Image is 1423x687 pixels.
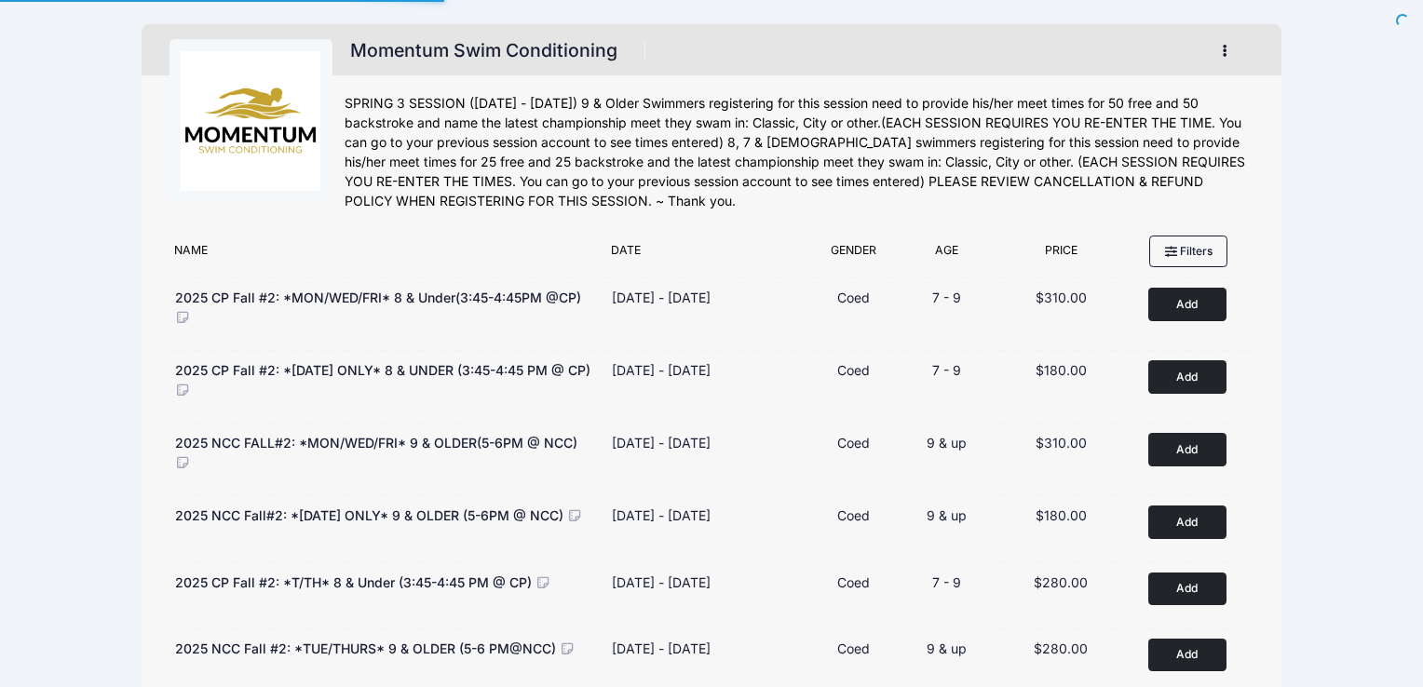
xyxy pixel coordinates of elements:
div: [DATE] - [DATE] [612,433,711,452]
div: SPRING 3 SESSION ([DATE] - [DATE]) 9 & Older Swimmers registering for this session need to provid... [345,94,1254,211]
div: Name [165,242,603,268]
div: [DATE] - [DATE] [612,505,711,525]
span: Coed [837,435,870,451]
button: Filters [1149,236,1227,267]
span: Coed [837,574,870,590]
div: Age [898,242,996,268]
span: $310.00 [1036,435,1087,451]
span: Coed [837,290,870,305]
div: [DATE] - [DATE] [612,572,711,592]
span: Coed [837,362,870,378]
span: 7 - 9 [932,290,961,305]
span: $180.00 [1036,362,1087,378]
button: Add [1148,572,1226,605]
span: 2025 CP Fall #2: *[DATE] ONLY* 8 & UNDER (3:45-4:45 PM @ CP) [175,362,590,378]
div: [DATE] - [DATE] [612,360,711,380]
span: 9 & up [927,640,967,656]
button: Add [1148,639,1226,671]
span: 2025 NCC Fall#2: *[DATE] ONLY* 9 & OLDER (5-6PM @ NCC) [175,507,563,523]
span: 2025 NCC FALL#2: *MON/WED/FRI* 9 & OLDER(5-6PM @ NCC) [175,435,577,451]
span: 2025 NCC Fall #2: *TUE/THURS* 9 & OLDER (5-6 PM@NCC) [175,640,556,656]
span: 2025 CP Fall #2: *T/TH* 8 & Under (3:45-4:45 PM @ CP) [175,574,532,590]
span: Coed [837,640,870,656]
span: 7 - 9 [932,362,961,378]
div: [DATE] - [DATE] [612,639,711,658]
h1: Momentum Swim Conditioning [345,34,624,67]
span: $180.00 [1036,507,1087,523]
button: Add [1148,505,1226,538]
button: Add [1148,360,1226,393]
span: 7 - 9 [932,574,961,590]
span: 9 & up [927,435,967,451]
div: Gender [810,242,898,268]
span: Coed [837,507,870,523]
div: [DATE] - [DATE] [612,288,711,307]
button: Add [1148,288,1226,320]
span: $280.00 [1034,640,1088,656]
span: $280.00 [1034,574,1088,590]
span: $310.00 [1036,290,1087,305]
button: Add [1148,433,1226,465]
img: logo [181,51,320,191]
div: Price [996,242,1127,268]
span: 9 & up [927,507,967,523]
div: Date [603,242,810,268]
span: 2025 CP Fall #2: *MON/WED/FRI* 8 & Under(3:45-4:45PM @CP) [175,290,581,305]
